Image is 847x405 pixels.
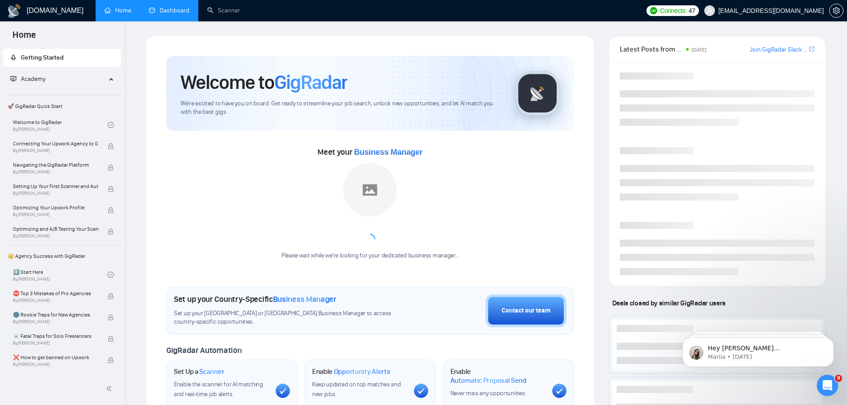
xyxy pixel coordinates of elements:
a: setting [829,7,843,14]
img: placeholder.png [343,163,397,217]
h1: Enable [312,367,390,376]
span: By [PERSON_NAME] [13,233,98,239]
div: Contact our team [502,306,550,316]
span: ☠️ Fatal Traps for Solo Freelancers [13,332,98,341]
span: By [PERSON_NAME] [13,191,98,196]
span: rocket [10,54,16,60]
span: Deals closed by similar GigRadar users [609,295,729,311]
span: Never miss any opportunities. [450,389,526,397]
span: 9 [835,375,842,382]
span: Optimizing Your Upwork Profile [13,203,98,212]
a: dashboardDashboard [149,7,189,14]
span: Latest Posts from the GigRadar Community [620,44,683,55]
span: Scanner [199,367,224,376]
span: By [PERSON_NAME] [13,298,98,303]
iframe: Intercom live chat [817,375,838,396]
span: By [PERSON_NAME] [13,341,98,346]
iframe: Intercom notifications message [669,319,847,381]
span: We're excited to have you on board. Get ready to streamline your job search, unlock new opportuni... [181,100,501,116]
span: setting [830,7,843,14]
a: homeHome [104,7,131,14]
span: By [PERSON_NAME] [13,319,98,325]
span: 47 [689,6,695,16]
span: Academy [10,75,45,83]
h1: Set up your Country-Specific [174,294,337,304]
span: Getting Started [21,54,64,61]
span: ❌ How to get banned on Upwork [13,353,98,362]
span: Hey [PERSON_NAME][EMAIL_ADDRESS][DOMAIN_NAME], Looks like your Upwork agency HubsPlanet ran out o... [39,26,152,148]
span: loading [363,232,378,247]
span: Business Manager [354,148,422,156]
a: Join GigRadar Slack Community [750,45,807,55]
span: By [PERSON_NAME] [13,148,98,153]
span: Academy [21,75,45,83]
span: lock [108,207,114,213]
button: setting [829,4,843,18]
span: By [PERSON_NAME] [13,169,98,175]
span: fund-projection-screen [10,76,16,82]
span: 🚀 GigRadar Quick Start [4,97,120,115]
span: Enable the scanner for AI matching and real-time job alerts. [174,381,263,398]
span: Optimizing and A/B Testing Your Scanner for Better Results [13,225,98,233]
a: searchScanner [207,7,240,14]
span: user [707,8,713,14]
img: gigradar-logo.png [515,71,560,116]
span: ⛔ Top 3 Mistakes of Pro Agencies [13,289,98,298]
span: 👑 Agency Success with GigRadar [4,247,120,265]
span: Meet your [317,147,422,157]
span: check-circle [108,272,114,278]
span: Connects: [660,6,686,16]
h1: Enable [450,367,545,385]
div: Please wait while we're looking for your dedicated business manager... [276,252,464,260]
span: GigRadar [274,70,347,94]
span: Opportunity Alerts [334,367,390,376]
span: lock [108,229,114,235]
a: Welcome to GigRadarBy[PERSON_NAME] [13,115,108,135]
p: Message from Mariia, sent 2w ago [39,34,153,42]
span: Home [5,28,43,47]
a: 1️⃣ Start HereBy[PERSON_NAME] [13,265,108,285]
img: upwork-logo.png [650,7,657,14]
span: Keep updated on top matches and new jobs. [312,381,401,398]
button: Contact our team [486,294,566,327]
span: Connecting Your Upwork Agency to GigRadar [13,139,98,148]
span: double-left [106,384,115,393]
img: logo [7,4,21,18]
span: lock [108,336,114,342]
span: [DATE] [691,47,707,53]
span: check-circle [108,122,114,128]
span: Set up your [GEOGRAPHIC_DATA] or [GEOGRAPHIC_DATA] Business Manager to access country-specific op... [174,309,409,326]
span: Automatic Proposal Send [450,376,526,385]
h1: Welcome to [181,70,347,94]
span: export [809,45,815,52]
span: By [PERSON_NAME] [13,362,98,367]
a: export [809,45,815,53]
span: lock [108,357,114,363]
span: By [PERSON_NAME] [13,212,98,217]
span: lock [108,143,114,149]
li: Getting Started [3,49,121,67]
h1: Set Up a [174,367,224,376]
span: Navigating the GigRadar Platform [13,160,98,169]
span: GigRadar Automation [166,345,241,355]
span: lock [108,186,114,192]
span: lock [108,314,114,321]
span: Business Manager [273,294,337,304]
span: lock [108,293,114,299]
span: 🌚 Rookie Traps for New Agencies [13,310,98,319]
span: lock [108,164,114,171]
span: Setting Up Your First Scanner and Auto-Bidder [13,182,98,191]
